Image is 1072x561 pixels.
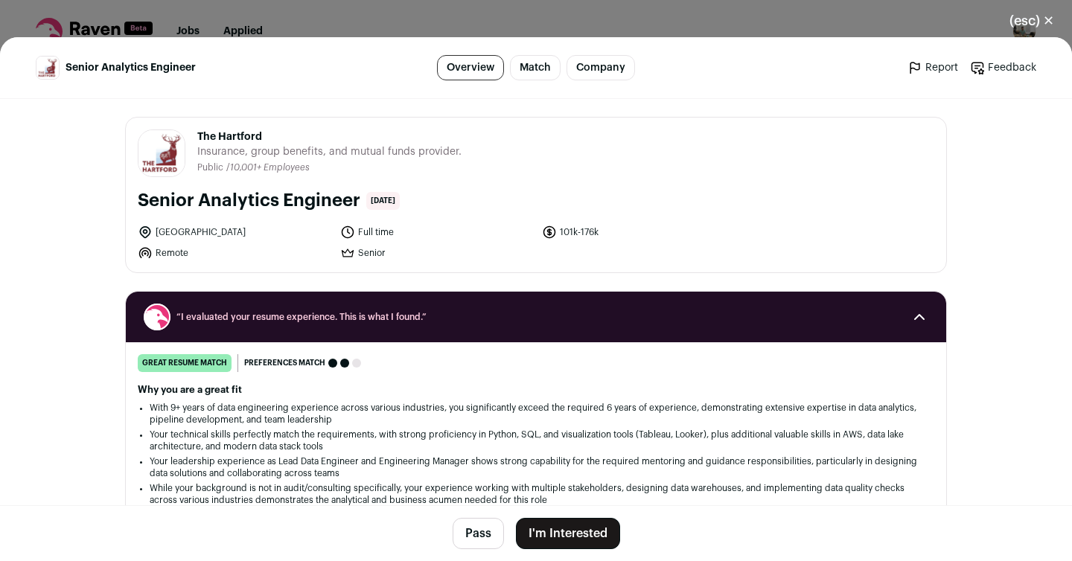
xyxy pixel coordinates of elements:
a: Overview [437,55,504,80]
button: I'm Interested [516,518,620,549]
h1: Senior Analytics Engineer [138,189,360,213]
li: While your background is not in audit/consulting specifically, your experience working with multi... [150,482,922,506]
li: [GEOGRAPHIC_DATA] [138,225,331,240]
li: With 9+ years of data engineering experience across various industries, you significantly exceed ... [150,402,922,426]
li: / [226,162,310,173]
a: Company [567,55,635,80]
button: Pass [453,518,504,549]
span: Insurance, group benefits, and mutual funds provider. [197,144,462,159]
li: Senior [340,246,534,260]
li: Public [197,162,226,173]
li: Full time [340,225,534,240]
div: great resume match [138,354,232,372]
li: Your leadership experience as Lead Data Engineer and Engineering Manager shows strong capability ... [150,455,922,479]
img: 74be62612a2014b156983777a6ae6ff8b84916f922b81076b8914a3dd4286daf.jpg [36,57,59,79]
span: Senior Analytics Engineer [66,60,196,75]
button: Close modal [992,4,1072,37]
a: Report [907,60,958,75]
span: “I evaluated your resume experience. This is what I found.” [176,311,896,323]
li: Remote [138,246,331,260]
a: Match [510,55,561,80]
span: 10,001+ Employees [230,163,310,172]
h2: Why you are a great fit [138,384,934,396]
img: 74be62612a2014b156983777a6ae6ff8b84916f922b81076b8914a3dd4286daf.jpg [138,130,185,176]
li: Your technical skills perfectly match the requirements, with strong proficiency in Python, SQL, a... [150,429,922,452]
span: Preferences match [244,356,325,371]
a: Feedback [970,60,1036,75]
li: 101k-176k [542,225,736,240]
span: [DATE] [366,192,400,210]
span: The Hartford [197,129,462,144]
